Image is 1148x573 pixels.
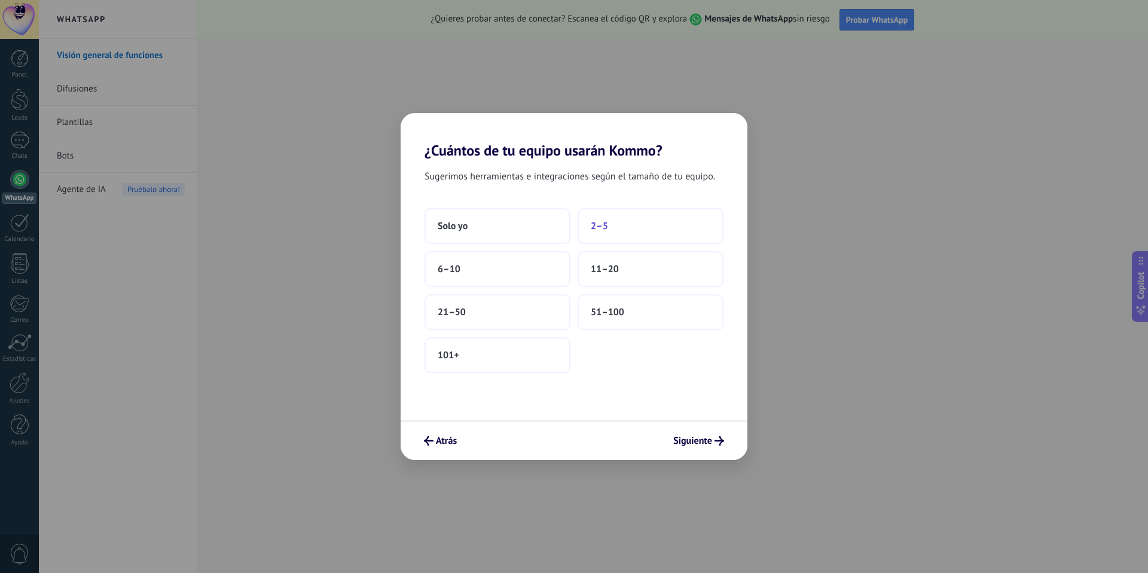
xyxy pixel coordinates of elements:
span: 6–10 [438,263,460,275]
button: 51–100 [578,294,723,330]
button: 11–20 [578,251,723,287]
span: 21–50 [438,306,466,318]
span: Solo yo [438,220,468,232]
span: 51–100 [591,306,624,318]
span: Atrás [436,437,457,445]
span: 2–5 [591,220,608,232]
span: Sugerimos herramientas e integraciones según el tamaño de tu equipo. [425,169,715,184]
button: 2–5 [578,208,723,244]
button: Solo yo [425,208,570,244]
button: 6–10 [425,251,570,287]
button: 21–50 [425,294,570,330]
button: Siguiente [668,431,729,451]
span: 11–20 [591,263,619,275]
span: Siguiente [673,437,712,445]
span: 101+ [438,349,459,361]
button: Atrás [419,431,462,451]
h2: ¿Cuántos de tu equipo usarán Kommo? [401,113,747,159]
button: 101+ [425,337,570,373]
